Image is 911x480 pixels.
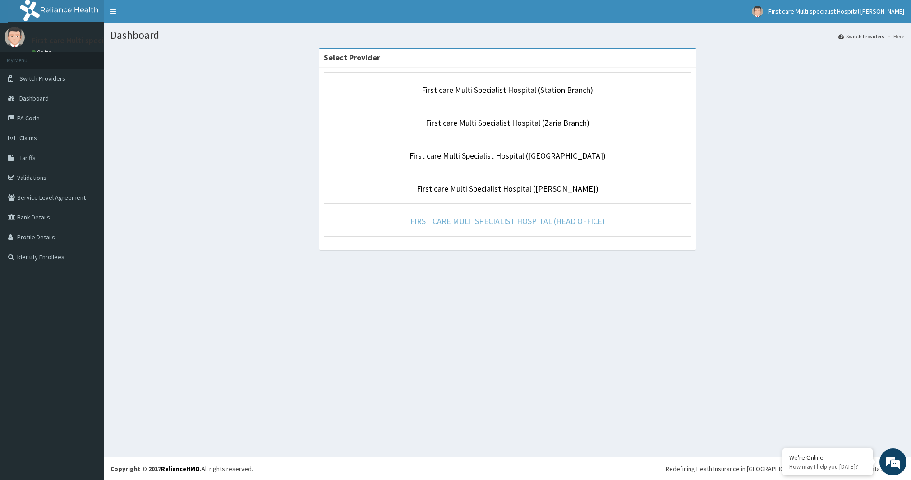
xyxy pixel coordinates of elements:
[422,85,593,95] a: First care Multi Specialist Hospital (Station Branch)
[409,151,606,161] a: First care Multi Specialist Hospital ([GEOGRAPHIC_DATA])
[789,463,866,471] p: How may I help you today?
[789,453,866,462] div: We're Online!
[19,134,37,142] span: Claims
[768,7,904,15] span: First care Multi specialist Hospital [PERSON_NAME]
[110,465,202,473] strong: Copyright © 2017 .
[19,154,36,162] span: Tariffs
[19,74,65,82] span: Switch Providers
[410,216,605,226] a: FIRST CARE MULTISPECIALIST HOSPITAL (HEAD OFFICE)
[417,183,598,194] a: First care Multi Specialist Hospital ([PERSON_NAME])
[426,118,589,128] a: First care Multi Specialist Hospital (Zaria Branch)
[838,32,884,40] a: Switch Providers
[324,52,380,63] strong: Select Provider
[32,49,53,55] a: Online
[161,465,200,473] a: RelianceHMO
[104,457,911,480] footer: All rights reserved.
[32,37,212,45] p: First care Multi specialist Hospital [PERSON_NAME]
[752,6,763,17] img: User Image
[666,464,904,473] div: Redefining Heath Insurance in [GEOGRAPHIC_DATA] using Telemedicine and Data Science!
[19,94,49,102] span: Dashboard
[110,29,904,41] h1: Dashboard
[885,32,904,40] li: Here
[5,27,25,47] img: User Image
